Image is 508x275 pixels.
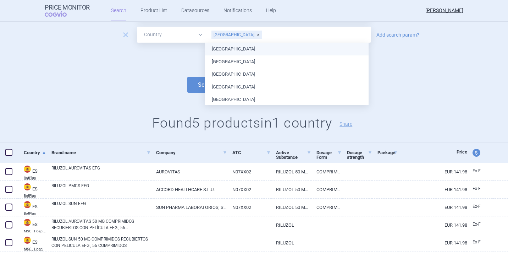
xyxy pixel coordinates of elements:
[473,204,481,209] span: Ex-factory price
[205,93,369,106] li: [GEOGRAPHIC_DATA]
[45,4,90,11] strong: Price Monitor
[187,77,226,93] button: Search
[18,200,46,215] a: ESESBotPlus
[376,32,419,37] a: Add search param?
[467,166,493,177] a: Ex-F
[473,222,481,227] span: Ex-factory price
[457,149,467,155] span: Price
[205,55,369,68] li: [GEOGRAPHIC_DATA]
[18,236,46,251] a: ESESMSC - Hospital
[473,168,481,173] span: Ex-factory price
[467,201,493,212] a: Ex-F
[276,144,311,166] a: Active Substance
[467,219,493,230] a: Ex-F
[24,212,46,215] abbr: BotPlus — Online database developed by the General Council of Official Associations of Pharmacist...
[311,181,342,198] a: COMPRIMIDOS
[24,183,31,190] img: Spain
[45,4,90,17] a: Price MonitorCOGVIO
[271,234,311,252] a: RILUZOL
[51,236,151,249] a: RILUZOL SUN 50 MG COMPRIMIDOS RECUBIERTOS CON PELICULA EFG , 56 COMPRIMIDOS
[205,43,369,55] li: [GEOGRAPHIC_DATA]
[467,237,493,248] a: Ex-F
[24,144,46,161] a: Country
[24,176,46,180] abbr: BotPlus — Online database developed by the General Council of Official Associations of Pharmacist...
[51,144,151,161] a: Brand name
[24,237,31,244] img: Spain
[311,163,342,180] a: COMPRIMIDOS
[232,144,271,161] a: ATC
[51,183,151,195] a: RILUZOL PMCS EFG
[227,163,271,180] a: N07XX02
[347,144,372,166] a: Dosage strength
[377,144,398,161] a: Package
[151,163,227,180] a: AUROVITAS
[24,166,31,173] img: Spain
[227,181,271,198] a: N07XX02
[24,219,31,226] img: Spain
[467,184,493,194] a: Ex-F
[205,81,369,93] li: [GEOGRAPHIC_DATA]
[51,200,151,213] a: RILUZOL SUN EFG
[45,11,77,17] span: COGVIO
[18,183,46,198] a: ESESBotPlus
[211,31,262,39] div: [GEOGRAPHIC_DATA]
[398,216,467,234] a: EUR 141.98
[24,201,31,208] img: Spain
[316,144,342,166] a: Dosage Form
[24,247,46,251] abbr: MSC - Hospital — List of hospital medicinal products published by the Ministry of Health, Social ...
[473,239,481,244] span: Ex-factory price
[271,163,311,180] a: RILUZOL 50 MG 56 COMPRIMIDOS
[51,165,151,178] a: RILUZOL AUROVITAS EFG
[156,144,227,161] a: Company
[18,165,46,180] a: ESESBotPlus
[398,199,467,216] a: EUR 141.98
[205,68,369,81] li: [GEOGRAPHIC_DATA]
[271,181,311,198] a: RILUZOL 50 MG 56 COMPRIMIDOS
[398,163,467,180] a: EUR 141.98
[398,181,467,198] a: EUR 141.98
[24,194,46,198] abbr: BotPlus — Online database developed by the General Council of Official Associations of Pharmacist...
[151,199,227,216] a: SUN PHARMA LABORATORIOS, S.L.
[473,186,481,191] span: Ex-factory price
[398,234,467,252] a: EUR 141.98
[227,199,271,216] a: N07XX02
[151,181,227,198] a: ACCORD HEALTHCARE S.L.U.
[18,218,46,233] a: ESESMSC - Hospital
[271,216,311,234] a: RILUZOL
[51,218,151,231] a: RILUZOL AUROVITAS 50 MG COMPRIMIDOS RECUBIERTOS CON PELÍCULA EFG , 56 COMPRIMIDOS
[24,230,46,233] abbr: MSC - Hospital — List of hospital medicinal products published by the Ministry of Health, Social ...
[311,199,342,216] a: COMPRIMIDOS
[271,199,311,216] a: RILUZOL 50 MG 56 COMPRIMIDOS
[339,122,352,126] button: Share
